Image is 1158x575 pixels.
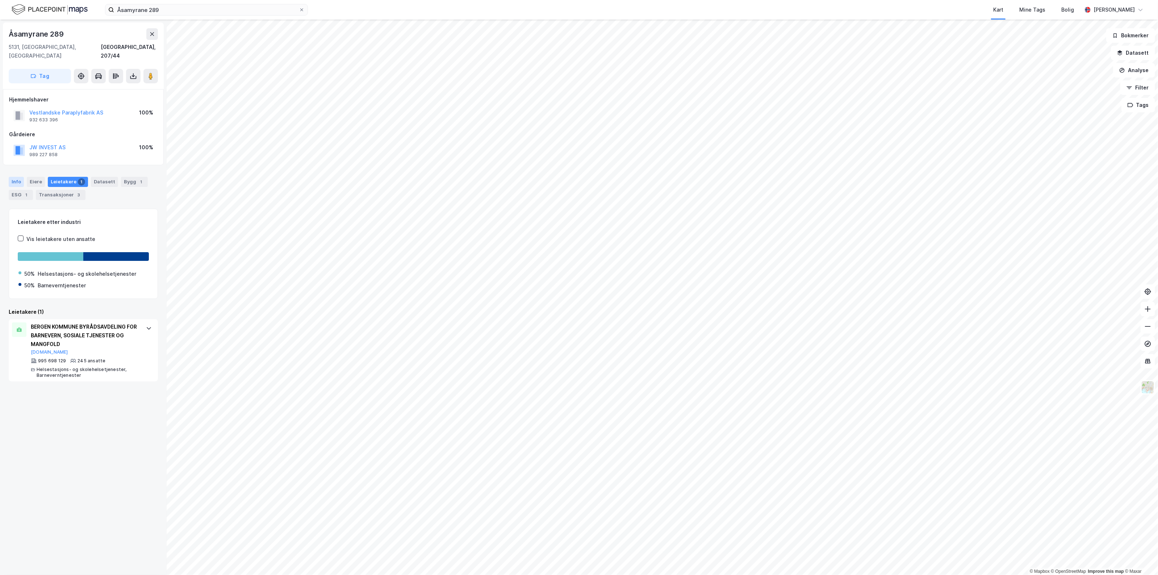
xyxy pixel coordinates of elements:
div: Gårdeiere [9,130,158,139]
button: Analyse [1113,63,1155,78]
button: Bokmerker [1106,28,1155,43]
button: Filter [1120,80,1155,95]
div: 245 ansatte [78,358,105,364]
div: Hjemmelshaver [9,95,158,104]
div: Leietakere etter industri [18,218,149,226]
iframe: Chat Widget [1122,540,1158,575]
div: Bygg [121,177,148,187]
button: [DOMAIN_NAME] [31,349,68,355]
div: Åsamyrane 289 [9,28,65,40]
input: Søk på adresse, matrikkel, gårdeiere, leietakere eller personer [114,4,299,15]
button: Datasett [1111,46,1155,60]
div: Helsestasjons- og skolehelsetjenester, Barneverntjenester [37,367,139,378]
div: BERGEN KOMMUNE BYRÅDSAVDELING FOR BARNEVERN, SOSIALE TJENESTER OG MANGFOLD [31,322,139,349]
img: Z [1141,380,1155,394]
div: Kart [993,5,1003,14]
div: Leietakere (1) [9,308,158,316]
div: 989 227 858 [29,152,58,158]
div: [GEOGRAPHIC_DATA], 207/44 [101,43,158,60]
a: Improve this map [1088,569,1124,574]
div: ESG [9,190,33,200]
button: Tags [1121,98,1155,112]
div: 5131, [GEOGRAPHIC_DATA], [GEOGRAPHIC_DATA] [9,43,101,60]
div: 50% [24,281,35,290]
button: Tag [9,69,71,83]
div: Bolig [1061,5,1074,14]
div: 932 633 396 [29,117,58,123]
div: Datasett [91,177,118,187]
div: Leietakere [48,177,88,187]
div: 100% [139,108,153,117]
div: Transaksjoner [36,190,85,200]
div: Eiere [27,177,45,187]
div: 3 [75,191,83,199]
div: Mine Tags [1019,5,1045,14]
div: 1 [138,178,145,186]
div: Helsestasjons- og skolehelsetjenester [38,270,136,278]
a: OpenStreetMap [1051,569,1086,574]
div: Vis leietakere uten ansatte [26,235,95,243]
div: 995 698 129 [38,358,66,364]
div: 50% [24,270,35,278]
div: [PERSON_NAME] [1094,5,1135,14]
div: 1 [78,178,85,186]
img: logo.f888ab2527a4732fd821a326f86c7f29.svg [12,3,88,16]
div: Info [9,177,24,187]
div: 1 [23,191,30,199]
div: 100% [139,143,153,152]
div: Barneverntjenester [38,281,86,290]
a: Mapbox [1030,569,1050,574]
